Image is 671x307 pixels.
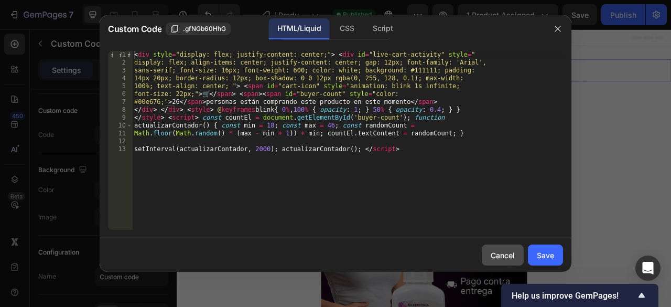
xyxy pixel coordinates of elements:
button: .gfNGb60HhG [166,23,231,35]
div: 10 [108,122,133,130]
div: Custom Code [13,24,58,33]
div: HTML/Liquid [269,18,329,39]
div: 8 [108,106,133,114]
button: Save [528,245,563,266]
div: Open Intercom Messenger [635,256,661,281]
div: 7 [108,98,133,106]
div: 13 [108,145,133,153]
button: Cancel [482,245,524,266]
div: 2 [108,59,133,67]
span: Help us improve GemPages! [512,291,635,301]
div: 12 [108,137,133,145]
span: Custom Code [108,23,161,35]
div: Cancel [491,250,515,261]
div: 6 [108,90,133,98]
div: 3 [108,67,133,75]
div: 1 [108,51,133,59]
div: Script [364,18,401,39]
div: CSS [331,18,362,39]
div: 9 [108,114,133,122]
span: .gfNGb60HhG [183,24,226,34]
div: 4 [108,75,133,82]
div: Save [537,250,554,261]
div: 11 [108,130,133,137]
div: 5 [108,82,133,90]
button: Show survey - Help us improve GemPages! [512,289,648,302]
